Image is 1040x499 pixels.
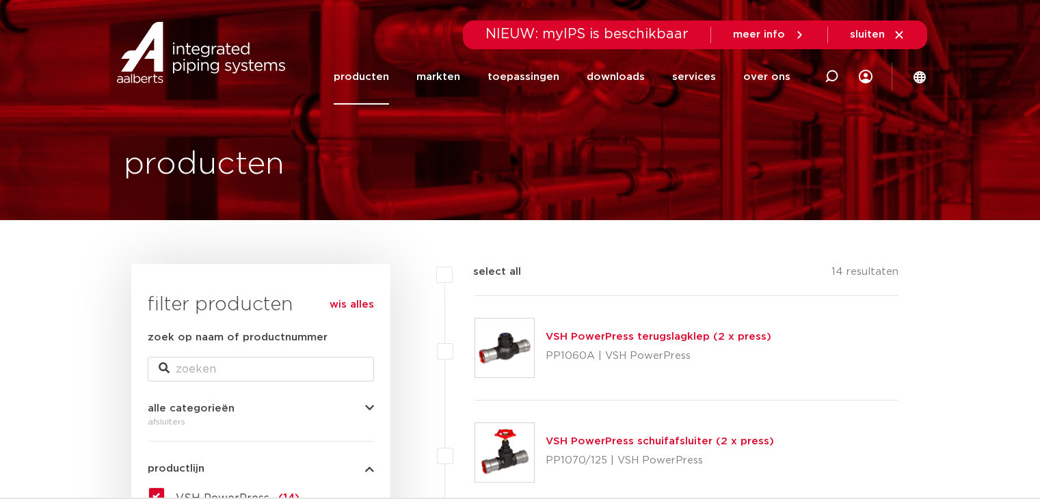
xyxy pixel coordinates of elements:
p: PP1060A | VSH PowerPress [546,345,771,367]
a: producten [334,49,389,105]
label: select all [453,264,521,280]
input: zoeken [148,357,374,381]
span: productlijn [148,463,204,474]
p: PP1070/125 | VSH PowerPress [546,450,774,472]
div: afsluiters [148,414,374,430]
p: 14 resultaten [831,264,898,285]
nav: Menu [334,49,790,105]
a: VSH PowerPress terugslagklep (2 x press) [546,332,771,342]
span: NIEUW: myIPS is beschikbaar [485,27,689,41]
img: Thumbnail for VSH PowerPress schuifafsluiter (2 x press) [475,423,534,482]
label: zoek op naam of productnummer [148,329,328,346]
h1: producten [124,143,284,187]
span: alle categorieën [148,403,235,414]
a: over ons [743,49,790,105]
a: toepassingen [488,49,559,105]
a: services [672,49,716,105]
div: my IPS [859,49,872,105]
a: sluiten [850,29,905,41]
h3: filter producten [148,291,374,319]
a: VSH PowerPress schuifafsluiter (2 x press) [546,436,774,446]
button: alle categorieën [148,403,374,414]
img: Thumbnail for VSH PowerPress terugslagklep (2 x press) [475,319,534,377]
button: productlijn [148,463,374,474]
a: markten [416,49,460,105]
a: wis alles [330,297,374,313]
span: sluiten [850,29,885,40]
span: meer info [733,29,785,40]
a: meer info [733,29,805,41]
a: downloads [587,49,645,105]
